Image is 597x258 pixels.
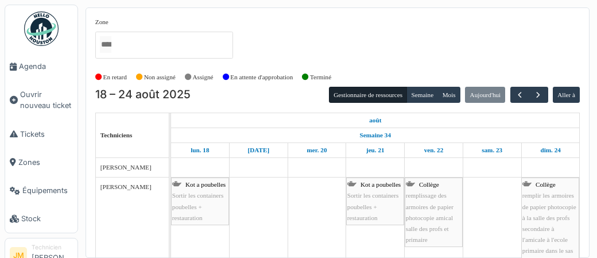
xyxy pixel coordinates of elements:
label: En attente d'approbation [230,72,293,82]
span: Kot a poubelles [360,181,401,188]
a: Agenda [5,52,77,80]
a: 19 août 2025 [245,143,273,157]
span: Zones [18,157,73,168]
h2: 18 – 24 août 2025 [95,88,191,102]
button: Semaine [406,87,438,103]
span: Sortir les containers poubelles + restauration [347,192,398,221]
span: Agenda [19,61,73,72]
span: Équipements [22,185,73,196]
span: Techniciens [100,132,133,138]
a: 20 août 2025 [304,143,330,157]
button: Mois [437,87,460,103]
a: 18 août 2025 [366,113,384,128]
button: Gestionnaire de ressources [329,87,407,103]
a: Tickets [5,120,77,148]
a: 21 août 2025 [363,143,387,157]
span: Ouvrir nouveau ticket [20,89,73,111]
span: Collège [419,181,439,188]
label: Assigné [193,72,214,82]
span: Stock [21,213,73,224]
label: Terminé [310,72,331,82]
a: Stock [5,205,77,233]
button: Suivant [529,87,548,103]
label: Non assigné [144,72,176,82]
a: Équipements [5,176,77,205]
a: 18 août 2025 [188,143,212,157]
input: Tous [100,36,111,53]
a: 23 août 2025 [479,143,505,157]
a: 22 août 2025 [421,143,447,157]
div: Technicien [32,243,73,252]
a: Zones [5,148,77,176]
button: Précédent [510,87,529,103]
label: En retard [103,72,127,82]
span: Collège [536,181,556,188]
span: remplissage des armoires de papier photocopie amical salle des profs et primaire [406,192,453,243]
span: [PERSON_NAME] [100,164,152,171]
span: Kot a poubelles [185,181,226,188]
a: Ouvrir nouveau ticket [5,80,77,120]
span: Tickets [20,129,73,140]
button: Aller à [553,87,580,103]
a: Semaine 34 [357,128,394,143]
button: Aujourd'hui [465,87,505,103]
a: 24 août 2025 [537,143,563,157]
img: Badge_color-CXgf-gQk.svg [24,11,59,46]
span: [PERSON_NAME] [100,183,152,190]
span: Sortir les containers poubelles + restauration [172,192,223,221]
label: Zone [95,17,108,27]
